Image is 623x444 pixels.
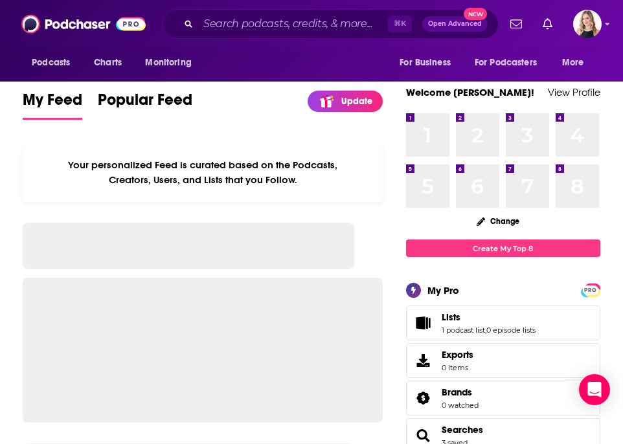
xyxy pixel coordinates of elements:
div: My Pro [427,284,459,296]
span: For Podcasters [475,54,537,72]
a: Brands [442,386,479,398]
button: open menu [466,50,556,75]
a: Searches [442,424,483,436]
span: PRO [583,285,598,295]
a: Update [308,91,383,112]
span: My Feed [23,90,82,117]
span: New [464,8,487,20]
span: Brands [442,386,472,398]
button: Change [469,213,527,229]
button: open menu [136,50,208,75]
span: 0 items [442,363,473,372]
span: More [562,54,584,72]
a: View Profile [548,86,600,98]
span: Monitoring [145,54,191,72]
div: Your personalized Feed is curated based on the Podcasts, Creators, Users, and Lists that you Follow. [23,143,383,202]
span: Popular Feed [98,90,192,117]
a: Lists [411,314,436,332]
a: Show notifications dropdown [538,13,558,35]
a: Create My Top 8 [406,239,600,257]
button: open menu [23,50,87,75]
img: Podchaser - Follow, Share and Rate Podcasts [21,12,146,36]
button: open menu [553,50,600,75]
a: My Feed [23,90,82,120]
a: PRO [583,285,598,294]
span: Podcasts [32,54,70,72]
a: 0 episode lists [486,326,536,335]
span: Exports [442,349,473,361]
span: Lists [406,305,600,340]
button: open menu [391,50,467,75]
span: Exports [411,351,436,370]
img: User Profile [573,10,602,38]
span: Logged in as Ilana.Dvir [573,10,602,38]
a: Popular Feed [98,90,192,120]
button: Show profile menu [573,10,602,38]
p: Update [341,96,372,107]
a: 0 watched [442,401,479,410]
span: ⌘ K [388,16,412,32]
button: Open AdvancedNew [422,16,488,32]
span: For Business [400,54,451,72]
span: , [485,326,486,335]
a: 1 podcast list [442,326,485,335]
input: Search podcasts, credits, & more... [198,14,388,34]
a: Brands [411,389,436,407]
a: Lists [442,311,536,323]
div: Search podcasts, credits, & more... [163,9,499,39]
span: Charts [94,54,122,72]
a: Show notifications dropdown [505,13,527,35]
a: Welcome [PERSON_NAME]! [406,86,534,98]
span: Lists [442,311,460,323]
span: Open Advanced [428,21,482,27]
div: Open Intercom Messenger [579,374,610,405]
span: Brands [406,381,600,416]
a: Exports [406,343,600,378]
a: Charts [85,50,130,75]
